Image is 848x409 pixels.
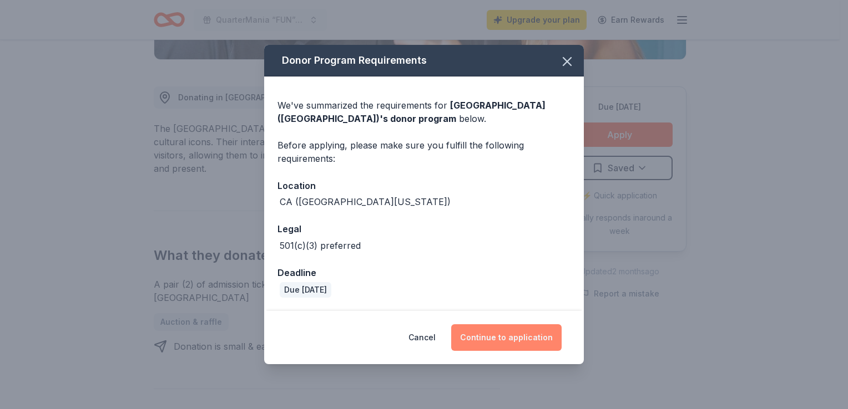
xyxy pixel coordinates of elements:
div: Location [277,178,571,193]
div: Legal [277,222,571,236]
div: We've summarized the requirements for below. [277,99,571,125]
button: Continue to application [451,324,562,351]
div: Donor Program Requirements [264,45,584,76]
div: Before applying, please make sure you fulfill the following requirements: [277,139,571,165]
div: CA ([GEOGRAPHIC_DATA][US_STATE]) [280,195,451,208]
div: Due [DATE] [280,282,331,298]
div: 501(c)(3) preferred [280,239,361,252]
button: Cancel [408,324,436,351]
div: Deadline [277,265,571,280]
